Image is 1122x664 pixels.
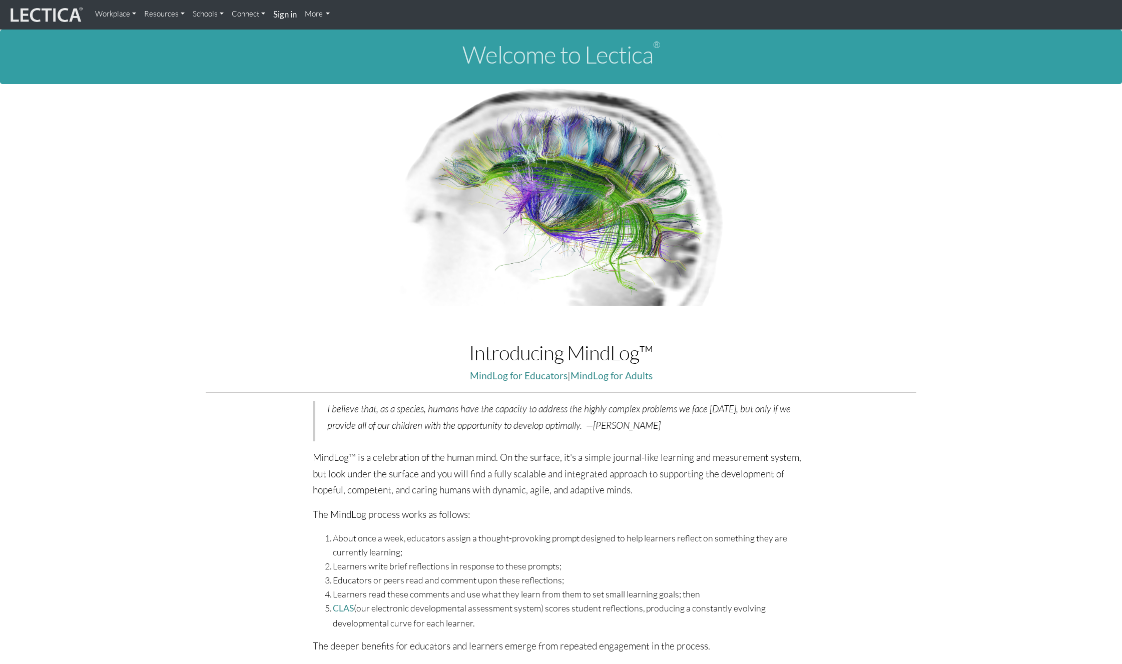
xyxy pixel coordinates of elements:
[333,603,354,613] a: CLAS
[333,601,809,629] li: (our electronic developmental assessment system) scores student reflections, producing a constant...
[313,449,809,498] p: MindLog™ is a celebration of the human mind. On the surface, it's a simple journal-like learning ...
[313,506,809,523] p: The MindLog process works as follows:
[653,39,660,50] sup: ®
[333,573,809,587] li: Educators or peers read and comment upon these reflections;
[8,42,1114,68] h1: Welcome to Lectica
[140,4,189,24] a: Resources
[470,370,568,381] a: MindLog for Educators
[313,638,809,654] p: The deeper benefits for educators and learners emerge from repeated engagement in the process.
[269,4,301,26] a: Sign in
[228,4,269,24] a: Connect
[327,401,797,433] p: I believe that, as a species, humans have the capacity to address the highly complex problems we ...
[206,368,917,384] p: |
[394,84,728,306] img: Human Connectome Project Image
[91,4,140,24] a: Workplace
[189,4,228,24] a: Schools
[333,559,809,573] li: Learners write brief reflections in response to these prompts;
[273,9,297,20] strong: Sign in
[333,531,809,559] li: About once a week, educators assign a thought-provoking prompt designed to help learners reflect ...
[206,342,917,364] h1: Introducing MindLog™
[333,587,809,601] li: Learners read these comments and use what they learn from them to set small learning goals; then
[571,370,653,381] a: MindLog for Adults
[301,4,334,24] a: More
[8,6,83,25] img: lecticalive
